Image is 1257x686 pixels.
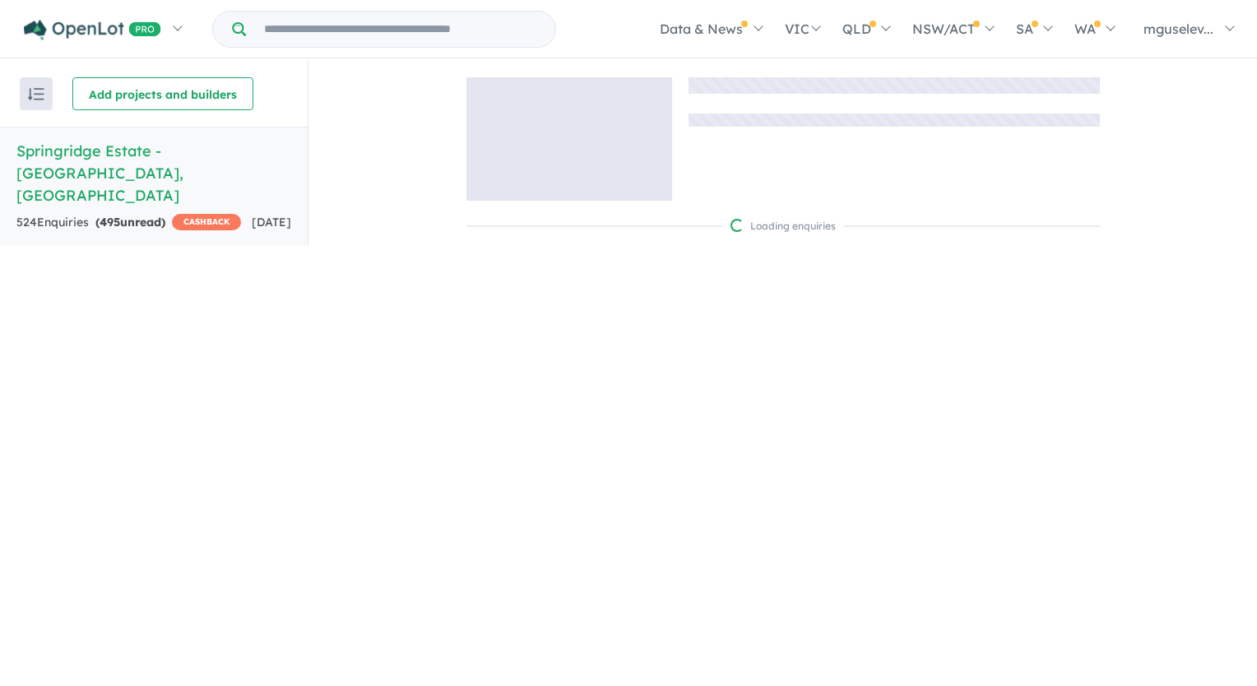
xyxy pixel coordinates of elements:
div: Loading enquiries [731,218,836,234]
input: Try estate name, suburb, builder or developer [249,12,552,47]
div: 524 Enquir ies [16,213,241,233]
button: Add projects and builders [72,77,253,110]
span: mguselev... [1143,21,1213,37]
strong: ( unread) [95,215,165,229]
span: CASHBACK [172,214,241,230]
img: sort.svg [28,88,44,100]
img: Openlot PRO Logo White [24,20,161,40]
span: [DATE] [252,215,291,229]
span: 495 [100,215,120,229]
h5: Springridge Estate - [GEOGRAPHIC_DATA] , [GEOGRAPHIC_DATA] [16,140,291,206]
